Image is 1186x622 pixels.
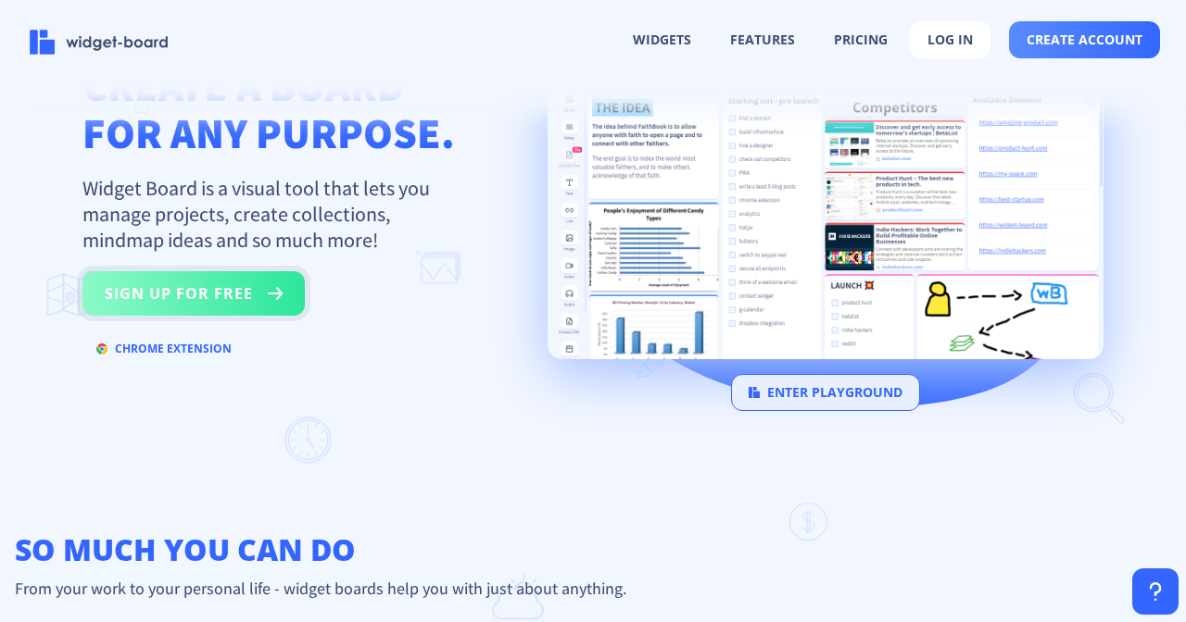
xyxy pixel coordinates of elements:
[30,30,169,55] img: logo-name.svg
[82,334,246,364] button: chrome extension
[616,22,708,57] button: widgets
[96,343,107,355] img: chrome.svg
[82,175,453,253] p: Widget Board is a visual tool that lets you manage projects, create collections, mindmap ideas an...
[749,387,760,398] img: logo.svg
[731,374,920,411] button: enter playground
[1009,21,1160,58] button: create account
[910,21,990,58] button: log in
[1027,32,1142,47] span: create account
[82,345,246,363] a: chrome extension
[713,22,812,57] button: features
[82,271,305,316] button: sign up for free
[817,22,904,57] button: pricing
[82,62,455,156] h1: CREATE A BOARD FOR ANY PURPOSE.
